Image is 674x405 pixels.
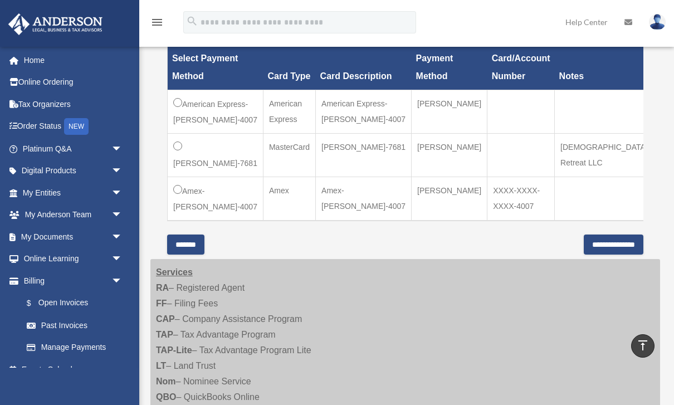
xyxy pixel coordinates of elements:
td: MasterCard [263,134,315,177]
a: Past Invoices [16,314,134,336]
td: [PERSON_NAME]-7681 [316,134,412,177]
td: American Express-[PERSON_NAME]-4007 [168,90,263,134]
td: [PERSON_NAME]-7681 [168,134,263,177]
th: Notes [555,27,654,90]
td: [PERSON_NAME] [412,177,487,221]
span: arrow_drop_down [111,204,134,227]
strong: FF [156,299,167,308]
a: Billingarrow_drop_down [8,270,134,292]
strong: CAP [156,314,175,324]
i: vertical_align_top [636,339,649,352]
a: My Anderson Teamarrow_drop_down [8,204,139,226]
a: Events Calendar [8,358,139,380]
span: arrow_drop_down [111,270,134,292]
a: menu [150,19,164,29]
a: Manage Payments [16,336,134,359]
th: Name on Payment Method [412,27,487,90]
td: Amex-[PERSON_NAME]-4007 [168,177,263,221]
strong: Services [156,267,193,277]
span: $ [33,296,38,310]
td: [DEMOGRAPHIC_DATA] Retreat LLC [555,134,654,177]
strong: QBO [156,392,176,402]
div: NEW [64,118,89,135]
a: Platinum Q&Aarrow_drop_down [8,138,139,160]
a: Online Learningarrow_drop_down [8,248,139,270]
th: Card/Account Number [487,27,555,90]
a: Digital Productsarrow_drop_down [8,160,139,182]
th: Select Payment Method [168,27,263,90]
td: Amex [263,177,315,221]
img: Anderson Advisors Platinum Portal [5,13,106,35]
td: [PERSON_NAME] [412,134,487,177]
span: arrow_drop_down [111,182,134,204]
span: arrow_drop_down [111,248,134,271]
a: Tax Organizers [8,93,139,115]
i: menu [150,16,164,29]
strong: Nom [156,377,176,386]
strong: RA [156,283,169,292]
td: American Express-[PERSON_NAME]-4007 [316,90,412,134]
a: Online Ordering [8,71,139,94]
td: American Express [263,90,315,134]
i: search [186,15,198,27]
a: vertical_align_top [631,334,655,358]
img: User Pic [649,14,666,30]
a: Order StatusNEW [8,115,139,138]
span: arrow_drop_down [111,138,134,160]
span: arrow_drop_down [111,226,134,248]
a: My Entitiesarrow_drop_down [8,182,139,204]
strong: LT [156,361,166,370]
a: $Open Invoices [16,292,128,315]
th: Card Description [316,27,412,90]
th: Card Type [263,27,315,90]
a: Home [8,49,139,71]
strong: TAP-Lite [156,345,192,355]
strong: TAP [156,330,173,339]
td: [PERSON_NAME] [412,90,487,134]
span: arrow_drop_down [111,160,134,183]
a: My Documentsarrow_drop_down [8,226,139,248]
td: XXXX-XXXX-XXXX-4007 [487,177,555,221]
td: Amex-[PERSON_NAME]-4007 [316,177,412,221]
